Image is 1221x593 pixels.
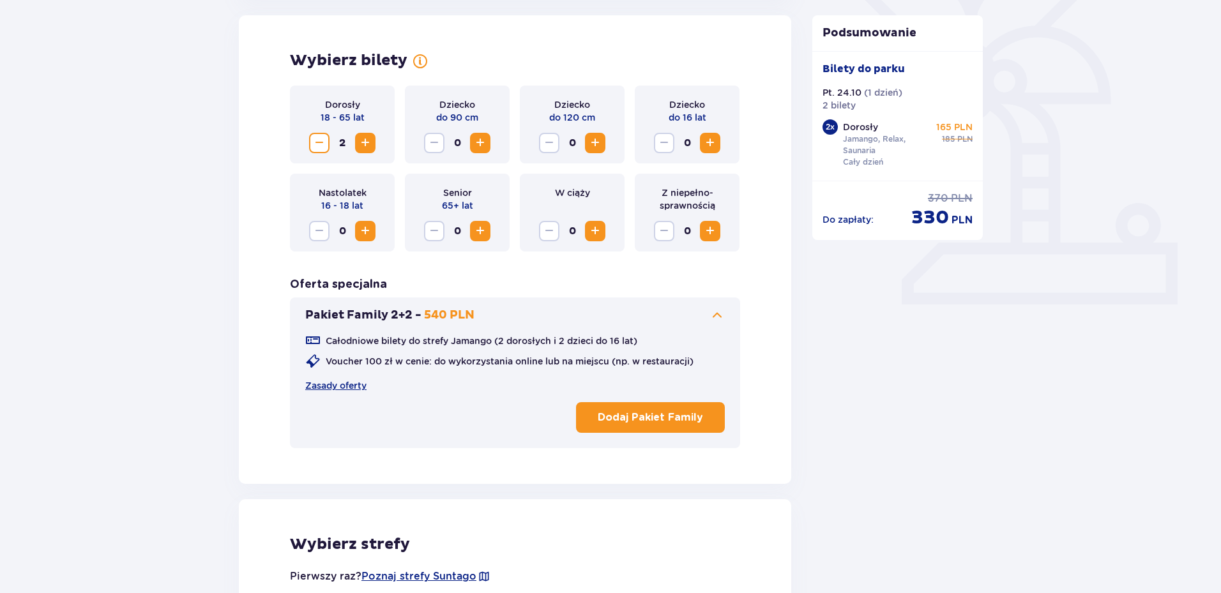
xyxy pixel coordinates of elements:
[823,119,838,135] div: 2 x
[321,111,365,124] p: 18 - 65 lat
[470,133,490,153] button: Zwiększ
[355,221,375,241] button: Zwiększ
[700,133,720,153] button: Zwiększ
[326,334,637,347] p: Całodniowe bilety do strefy Jamango (2 dorosłych i 2 dzieci do 16 lat)
[332,133,353,153] span: 2
[677,133,697,153] span: 0
[309,221,330,241] button: Zmniejsz
[951,191,973,206] span: PLN
[305,308,421,323] p: Pakiet Family 2+2 -
[355,133,375,153] button: Zwiększ
[562,133,582,153] span: 0
[424,133,444,153] button: Zmniejsz
[290,51,407,70] h2: Wybierz bilety
[843,156,883,168] p: Cały dzień
[598,410,703,424] p: Dodaj Pakiet Family
[361,569,476,583] a: Poznaj strefy Suntago
[843,121,878,133] p: Dorosły
[952,213,973,227] span: PLN
[309,133,330,153] button: Zmniejsz
[823,62,905,76] p: Bilety do parku
[843,133,931,156] p: Jamango, Relax, Saunaria
[654,221,674,241] button: Zmniejsz
[290,277,387,292] h3: Oferta specjalna
[325,98,360,111] p: Dorosły
[585,133,605,153] button: Zwiększ
[555,186,590,199] p: W ciąży
[936,121,973,133] p: 165 PLN
[654,133,674,153] button: Zmniejsz
[928,191,948,206] span: 370
[470,221,490,241] button: Zwiększ
[539,133,559,153] button: Zmniejsz
[549,111,595,124] p: do 120 cm
[447,221,467,241] span: 0
[562,221,582,241] span: 0
[319,186,367,199] p: Nastolatek
[436,111,478,124] p: do 90 cm
[439,98,475,111] p: Dziecko
[321,199,363,212] p: 16 - 18 lat
[823,99,856,112] p: 2 bilety
[576,402,725,433] button: Dodaj Pakiet Family
[424,308,474,323] p: 540 PLN
[669,111,706,124] p: do 16 lat
[305,308,725,323] button: Pakiet Family 2+2 -540 PLN
[554,98,590,111] p: Dziecko
[911,206,949,230] span: 330
[864,86,902,99] p: ( 1 dzień )
[326,355,694,368] p: Voucher 100 zł w cenie: do wykorzystania online lub na miejscu (np. w restauracji)
[443,186,472,199] p: Senior
[823,86,861,99] p: Pt. 24.10
[539,221,559,241] button: Zmniejsz
[290,569,490,583] p: Pierwszy raz?
[585,221,605,241] button: Zwiększ
[812,26,983,41] p: Podsumowanie
[823,213,874,226] p: Do zapłaty :
[645,186,729,212] p: Z niepełno­sprawnością
[442,199,473,212] p: 65+ lat
[424,221,444,241] button: Zmniejsz
[942,133,955,145] span: 185
[290,535,740,554] h2: Wybierz strefy
[447,133,467,153] span: 0
[332,221,353,241] span: 0
[677,221,697,241] span: 0
[669,98,705,111] p: Dziecko
[700,221,720,241] button: Zwiększ
[305,379,367,392] a: Zasady oferty
[957,133,973,145] span: PLN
